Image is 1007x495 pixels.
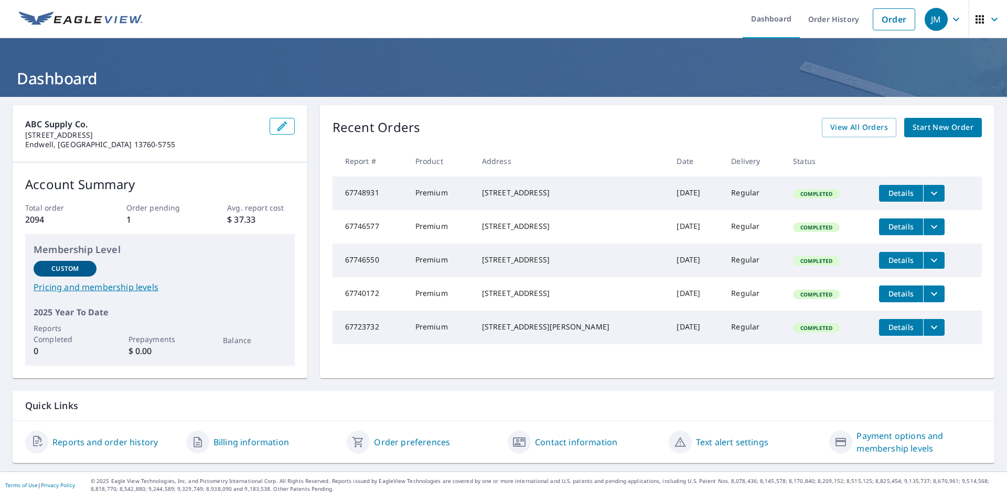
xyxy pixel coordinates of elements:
[913,121,973,134] span: Start New Order
[668,177,723,210] td: [DATE]
[333,210,407,244] td: 67746577
[723,277,785,311] td: Regular
[333,277,407,311] td: 67740172
[856,430,982,455] a: Payment options and membership levels
[25,202,92,213] p: Total order
[879,285,923,302] button: detailsBtn-67740172
[34,243,286,257] p: Membership Level
[25,140,261,149] p: Endwell, [GEOGRAPHIC_DATA] 13760-5755
[830,121,888,134] span: View All Orders
[873,8,915,30] a: Order
[785,146,871,177] th: Status
[407,210,474,244] td: Premium
[925,8,948,31] div: JM
[333,118,421,137] p: Recent Orders
[885,255,917,265] span: Details
[333,244,407,277] td: 67746550
[482,221,660,232] div: [STREET_ADDRESS]
[213,436,289,448] a: Billing information
[91,477,1002,493] p: © 2025 Eagle View Technologies, Inc. and Pictometry International Corp. All Rights Reserved. Repo...
[923,319,945,336] button: filesDropdownBtn-67723732
[794,190,839,197] span: Completed
[374,436,450,448] a: Order preferences
[668,210,723,244] td: [DATE]
[333,177,407,210] td: 67748931
[879,319,923,336] button: detailsBtn-67723732
[482,322,660,332] div: [STREET_ADDRESS][PERSON_NAME]
[879,252,923,269] button: detailsBtn-67746550
[723,210,785,244] td: Regular
[25,130,261,140] p: [STREET_ADDRESS]
[34,345,97,357] p: 0
[923,252,945,269] button: filesDropdownBtn-67746550
[794,291,839,298] span: Completed
[794,257,839,265] span: Completed
[885,188,917,198] span: Details
[923,218,945,235] button: filesDropdownBtn-67746577
[482,288,660,299] div: [STREET_ADDRESS]
[19,12,143,27] img: EV Logo
[407,177,474,210] td: Premium
[333,146,407,177] th: Report #
[904,118,982,137] a: Start New Order
[25,175,295,194] p: Account Summary
[407,311,474,344] td: Premium
[52,436,158,448] a: Reports and order history
[227,213,294,226] p: $ 37.33
[51,264,79,273] p: Custom
[723,244,785,277] td: Regular
[474,146,669,177] th: Address
[25,213,92,226] p: 2094
[668,146,723,177] th: Date
[407,244,474,277] td: Premium
[13,68,994,89] h1: Dashboard
[723,311,785,344] td: Regular
[34,323,97,345] p: Reports Completed
[723,146,785,177] th: Delivery
[126,202,194,213] p: Order pending
[407,146,474,177] th: Product
[34,306,286,318] p: 2025 Year To Date
[923,285,945,302] button: filesDropdownBtn-67740172
[5,482,75,488] p: |
[879,218,923,235] button: detailsBtn-67746577
[482,188,660,198] div: [STREET_ADDRESS]
[668,277,723,311] td: [DATE]
[535,436,617,448] a: Contact information
[333,311,407,344] td: 67723732
[5,481,38,489] a: Terms of Use
[794,324,839,332] span: Completed
[879,185,923,202] button: detailsBtn-67748931
[128,334,191,345] p: Prepayments
[668,244,723,277] td: [DATE]
[822,118,896,137] a: View All Orders
[885,222,917,232] span: Details
[723,177,785,210] td: Regular
[923,185,945,202] button: filesDropdownBtn-67748931
[407,277,474,311] td: Premium
[668,311,723,344] td: [DATE]
[25,399,982,412] p: Quick Links
[41,481,75,489] a: Privacy Policy
[696,436,768,448] a: Text alert settings
[126,213,194,226] p: 1
[227,202,294,213] p: Avg. report cost
[34,281,286,293] a: Pricing and membership levels
[128,345,191,357] p: $ 0.00
[25,118,261,130] p: ABC Supply Co.
[223,335,286,346] p: Balance
[794,224,839,231] span: Completed
[885,322,917,332] span: Details
[885,289,917,299] span: Details
[482,255,660,265] div: [STREET_ADDRESS]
